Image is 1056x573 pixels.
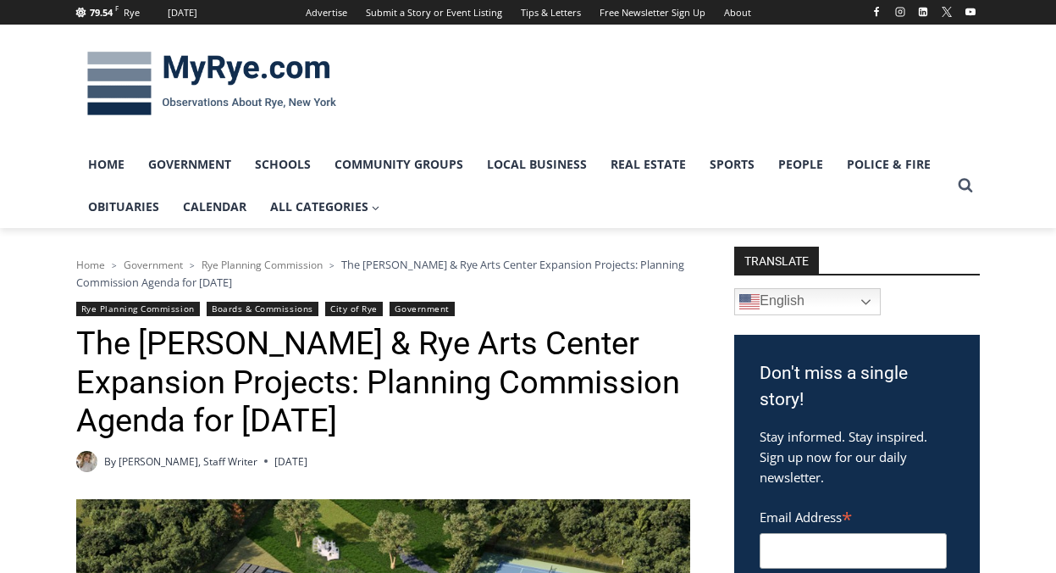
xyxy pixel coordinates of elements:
[835,143,943,186] a: Police & Fire
[171,186,258,228] a: Calendar
[76,256,690,291] nav: Breadcrumbs
[475,143,599,186] a: Local Business
[739,292,760,312] img: en
[190,259,195,271] span: >
[270,197,380,216] span: All Categories
[76,40,347,128] img: MyRye.com
[76,325,690,441] h1: The [PERSON_NAME] & Rye Arts Center Expansion Projects: Planning Commission Agenda for [DATE]
[112,259,117,271] span: >
[274,453,307,470] time: [DATE]
[76,257,684,289] span: The [PERSON_NAME] & Rye Arts Center Expansion Projects: Planning Commission Agenda for [DATE]
[766,143,835,186] a: People
[76,451,97,472] a: Author image
[913,2,933,22] a: Linkedin
[207,302,318,316] a: Boards & Commissions
[90,6,113,19] span: 79.54
[258,186,392,228] a: All Categories
[734,288,881,315] a: English
[136,143,243,186] a: Government
[760,426,954,487] p: Stay informed. Stay inspired. Sign up now for our daily newsletter.
[960,2,981,22] a: YouTube
[76,302,200,316] a: Rye Planning Commission
[243,143,323,186] a: Schools
[325,302,383,316] a: City of Rye
[760,360,954,414] h3: Don't miss a single story!
[124,258,183,272] a: Government
[76,258,105,272] a: Home
[599,143,698,186] a: Real Estate
[168,5,197,20] div: [DATE]
[76,143,950,229] nav: Primary Navigation
[115,3,119,13] span: F
[323,143,475,186] a: Community Groups
[698,143,766,186] a: Sports
[890,2,910,22] a: Instagram
[104,453,116,470] span: By
[76,186,171,228] a: Obituaries
[76,143,136,186] a: Home
[119,454,257,469] a: [PERSON_NAME], Staff Writer
[734,247,819,274] strong: TRANSLATE
[760,500,947,531] label: Email Address
[124,5,140,20] div: Rye
[866,2,887,22] a: Facebook
[329,259,334,271] span: >
[390,302,454,316] a: Government
[937,2,957,22] a: X
[950,170,981,201] button: View Search Form
[202,258,323,272] a: Rye Planning Commission
[76,451,97,472] img: (PHOTO: MyRye.com Summer 2023 intern Beatrice Larzul.)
